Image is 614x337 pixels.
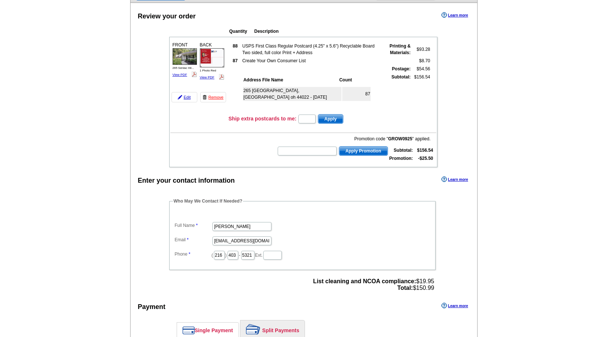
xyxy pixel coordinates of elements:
[191,71,197,77] img: pdf_logo.png
[200,92,226,102] a: Remove
[173,48,197,65] img: small-thumb.jpg
[229,115,296,122] h3: Ship extra postcards to me:
[173,73,187,77] a: View PDF
[466,166,614,337] iframe: LiveChat chat widget
[342,87,371,101] td: 87
[412,42,431,56] td: $93.28
[277,136,430,142] div: Promotion code " " applied.
[138,302,166,312] div: Payment
[313,278,434,291] span: $19.95 $150.99
[392,74,411,80] strong: Subtotal:
[388,136,412,141] b: GROW0925
[175,251,212,257] label: Phone
[138,11,196,21] div: Review your order
[183,326,195,334] img: single-payment.png
[412,73,431,112] td: $156.54
[254,28,389,35] th: Description
[175,222,212,229] label: Full Name
[171,41,198,79] div: FRONT
[199,41,225,81] div: BACK
[313,278,416,284] strong: List cleaning and NCOA compliance:
[242,57,381,64] td: Create Your Own Consumer List
[441,176,468,182] a: Learn more
[339,147,388,155] span: Apply Promotion
[178,95,182,99] img: pencil-icon.gif
[200,69,216,72] span: 1 Photo Red
[318,115,343,123] span: Apply
[173,198,243,204] legend: Who May We Contact If Needed?
[417,148,433,153] strong: $156.54
[412,57,431,64] td: $8.70
[175,236,212,243] label: Email
[394,148,413,153] strong: Subtotal:
[418,156,433,161] strong: -$25.50
[339,146,388,156] button: Apply Promotion
[392,66,411,71] strong: Postage:
[243,87,341,101] td: 265 [GEOGRAPHIC_DATA], [GEOGRAPHIC_DATA] oh 44022 - [DATE]
[441,12,468,18] a: Learn more
[246,324,260,334] img: split-payment.png
[233,58,237,63] strong: 87
[242,42,381,56] td: USPS First Class Regular Postcard (4.25" x 5.6") Recyclable Board Two sided, full color Print + A...
[389,156,413,161] strong: Promotion:
[389,43,410,55] strong: Printing & Materials:
[200,76,215,79] a: View PDF
[173,66,194,70] span: 265 Senlac Hil...
[412,65,431,73] td: $54.56
[339,76,371,84] th: Count
[441,303,468,309] a: Learn more
[138,176,235,186] div: Enter your contact information
[318,114,343,124] button: Apply
[233,43,237,49] strong: 88
[173,249,432,260] dd: ( ) - Ext.
[200,48,224,67] img: small-thumb.jpg
[219,74,224,80] img: pdf_logo.png
[229,28,253,35] th: Quantity
[243,76,338,84] th: Address File Name
[397,285,413,291] strong: Total:
[202,95,207,99] img: trashcan-icon.gif
[171,92,197,102] a: Edit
